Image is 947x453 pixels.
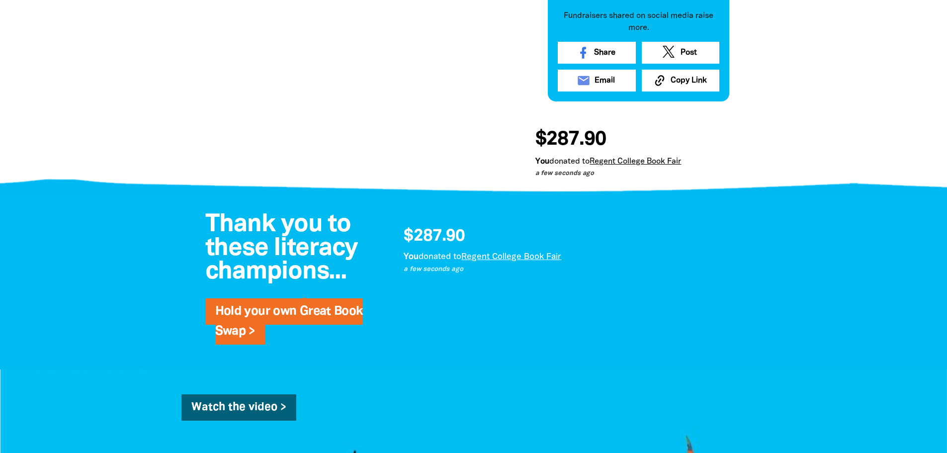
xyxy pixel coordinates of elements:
[549,158,590,165] span: donated to
[577,74,591,88] i: email
[535,130,606,150] span: $287.90
[419,253,461,261] span: donated to
[642,70,720,91] button: Copy Link
[461,253,561,261] a: Regent College Book Fair
[558,70,636,91] a: emailEmail
[535,158,549,165] em: You
[595,75,615,87] span: Email
[404,223,732,275] div: Paginated content
[642,42,720,64] a: Post
[590,158,681,165] a: Regent College Book Fair
[404,265,719,274] p: a few seconds ago
[671,75,707,87] span: Copy Link
[404,253,419,261] em: You
[535,124,742,179] div: Donation stream
[215,306,363,337] a: Hold your own Great Book Swap >
[404,228,465,245] span: $287.90
[535,169,734,179] p: a few seconds ago
[594,47,615,59] span: Share
[181,394,296,421] a: Watch the video >
[205,213,358,283] span: Thank you to these literacy champions...
[681,47,697,59] span: Post
[558,42,636,64] a: Share
[558,10,719,34] p: Fundraisers shared on social media raise more.
[404,223,732,275] div: Donation stream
